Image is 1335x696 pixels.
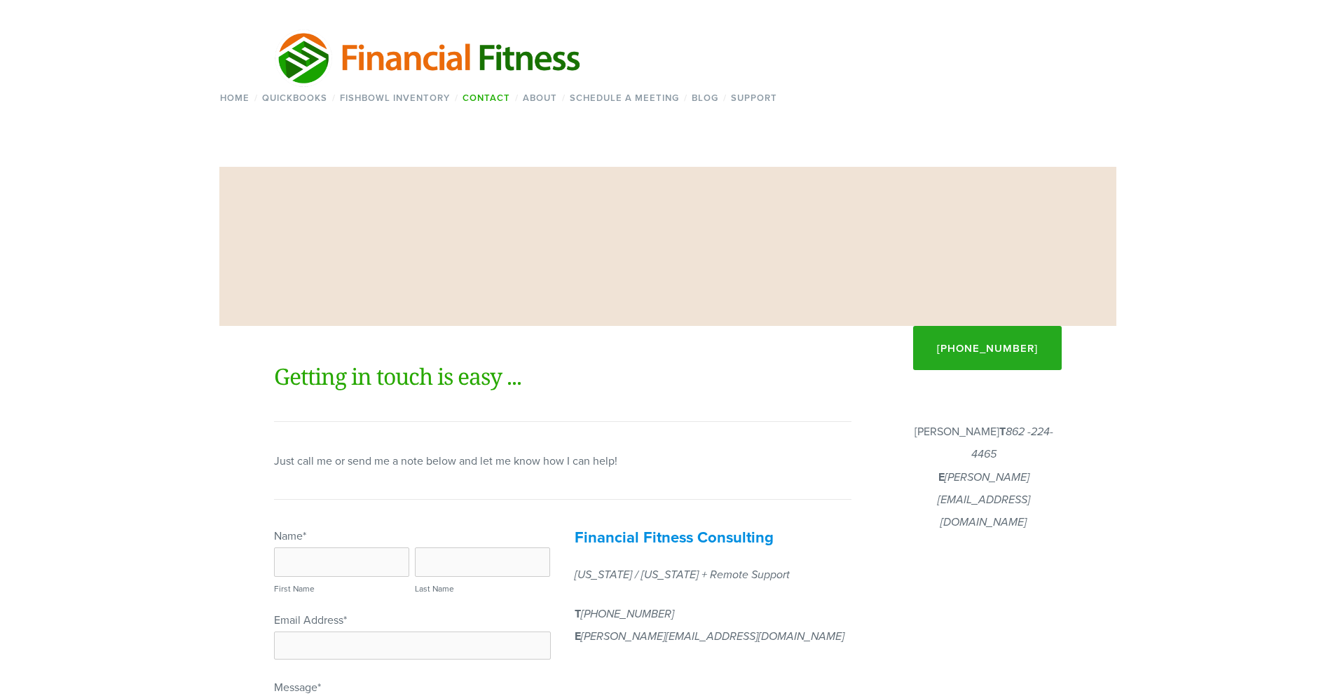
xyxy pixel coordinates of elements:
[254,91,258,104] span: /
[274,360,851,393] h1: Getting in touch is easy ...
[415,582,454,594] span: Last Name
[723,91,727,104] span: /
[906,421,1062,534] p: [PERSON_NAME]
[581,608,674,621] em: [PHONE_NUMBER]
[575,528,851,546] h3: Financial Fitness Consulting
[455,91,458,104] span: /
[274,229,1062,264] h1: Contact
[938,471,1030,530] em: [PERSON_NAME][EMAIL_ADDRESS][DOMAIN_NAME]
[258,88,332,108] a: QuickBooks
[684,91,687,104] span: /
[274,27,584,88] img: Financial Fitness Consulting
[336,88,455,108] a: Fishbowl Inventory
[566,88,684,108] a: Schedule a Meeting
[913,326,1062,370] a: [PHONE_NUMBER]
[999,423,1006,439] strong: T
[687,88,723,108] a: Blog
[727,88,782,108] a: Support
[274,582,315,594] span: First Name
[274,450,851,471] p: Just call me or send me a note below and let me know how I can help!
[458,88,515,108] a: Contact
[575,628,581,644] strong: E
[274,679,551,695] label: Message
[562,91,566,104] span: /
[581,630,844,643] em: [PERSON_NAME][EMAIL_ADDRESS][DOMAIN_NAME]
[519,88,562,108] a: About
[415,547,550,577] input: Last Name
[274,612,551,627] label: Email Address
[575,568,790,582] em: [US_STATE] / [US_STATE] + Remote Support
[332,91,336,104] span: /
[515,91,519,104] span: /
[971,425,1053,461] em: 862 -224-4465
[274,528,306,543] legend: Name
[938,469,945,485] strong: E
[216,88,254,108] a: Home
[274,547,409,577] input: First Name
[575,606,581,622] strong: T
